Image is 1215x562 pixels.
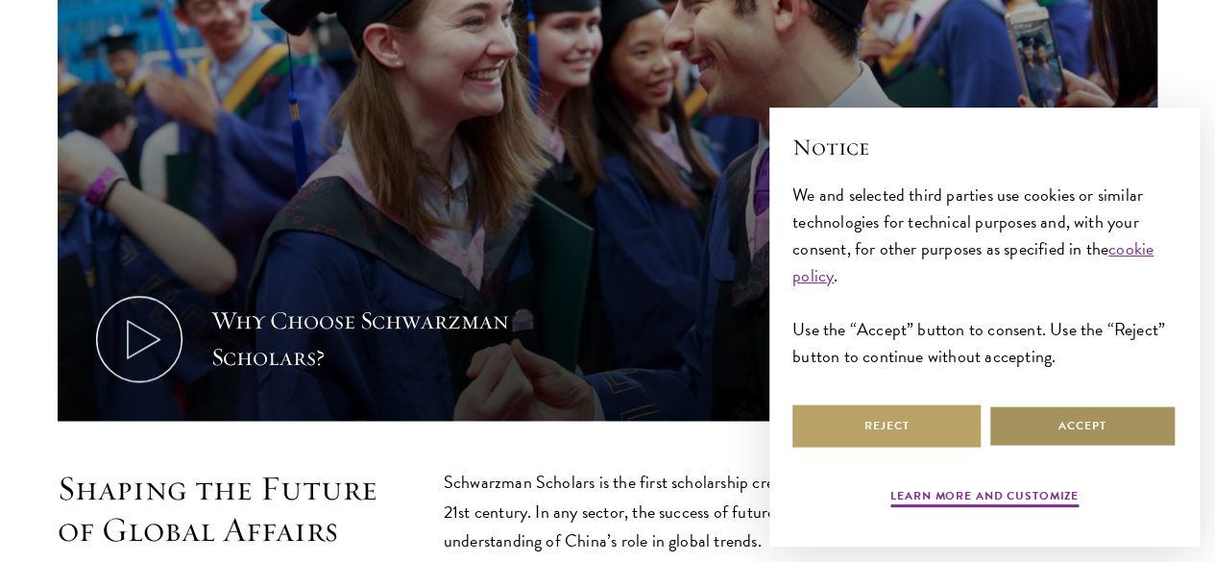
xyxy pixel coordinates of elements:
[988,404,1177,448] button: Accept
[444,468,1157,554] p: Schwarzman Scholars is the first scholarship created to respond to the geopolitical landscape of ...
[58,468,405,550] h2: Shaping the Future of Global Affairs
[890,487,1079,510] button: Learn more and customize
[792,235,1154,288] a: cookie policy
[792,131,1177,163] h2: Notice
[792,182,1177,371] div: We and selected third parties use cookies or similar technologies for technical purposes and, wit...
[792,404,981,448] button: Reject
[211,303,567,376] div: Why Choose Schwarzman Scholars?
